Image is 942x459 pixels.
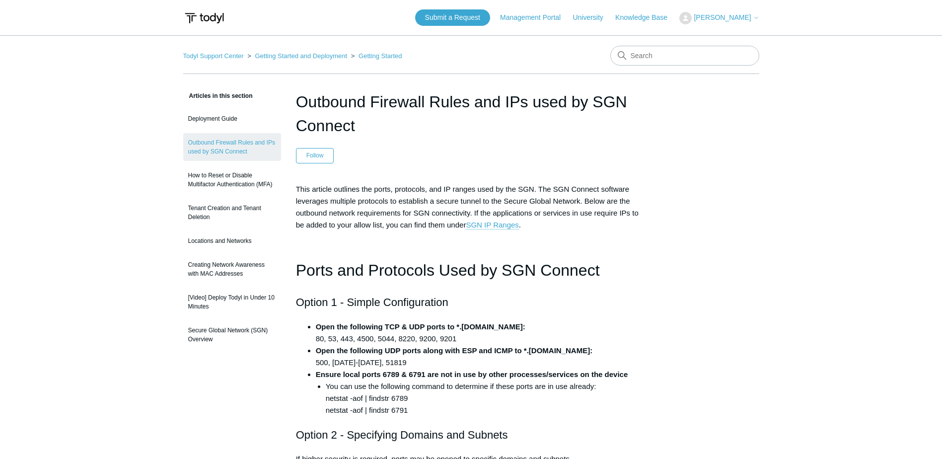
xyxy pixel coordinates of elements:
[183,109,281,128] a: Deployment Guide
[316,321,647,345] li: 80, 53, 443, 4500, 5044, 8220, 9200, 9201
[349,52,402,60] li: Getting Started
[326,381,647,416] li: You can use the following command to determine if these ports are in use already: netstat -aof | ...
[466,221,518,229] a: SGN IP Ranges
[573,12,613,23] a: University
[296,185,639,229] span: This article outlines the ports, protocols, and IP ranges used by the SGN. The SGN Connect softwa...
[183,166,281,194] a: How to Reset or Disable Multifactor Authentication (MFA)
[316,370,628,379] strong: Ensure local ports 6789 & 6791 are not in use by other processes/services on the device
[183,52,244,60] a: Todyl Support Center
[615,12,677,23] a: Knowledge Base
[296,258,647,283] h1: Ports and Protocols Used by SGN Connect
[183,231,281,250] a: Locations and Networks
[183,92,253,99] span: Articles in this section
[415,9,490,26] a: Submit a Request
[359,52,402,60] a: Getting Started
[296,426,647,444] h2: Option 2 - Specifying Domains and Subnets
[183,321,281,349] a: Secure Global Network (SGN) Overview
[694,13,751,21] span: [PERSON_NAME]
[245,52,349,60] li: Getting Started and Deployment
[500,12,571,23] a: Management Portal
[296,148,334,163] button: Follow Article
[316,346,593,355] strong: Open the following UDP ports along with ESP and ICMP to *.[DOMAIN_NAME]:
[610,46,759,66] input: Search
[316,345,647,369] li: 500, [DATE]-[DATE], 51819
[296,294,647,311] h2: Option 1 - Simple Configuration
[183,199,281,227] a: Tenant Creation and Tenant Deletion
[183,288,281,316] a: [Video] Deploy Todyl in Under 10 Minutes
[316,322,525,331] strong: Open the following TCP & UDP ports to *.[DOMAIN_NAME]:
[296,90,647,138] h1: Outbound Firewall Rules and IPs used by SGN Connect
[183,9,225,27] img: Todyl Support Center Help Center home page
[183,255,281,283] a: Creating Network Awareness with MAC Addresses
[255,52,347,60] a: Getting Started and Deployment
[679,12,759,24] button: [PERSON_NAME]
[183,52,246,60] li: Todyl Support Center
[183,133,281,161] a: Outbound Firewall Rules and IPs used by SGN Connect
